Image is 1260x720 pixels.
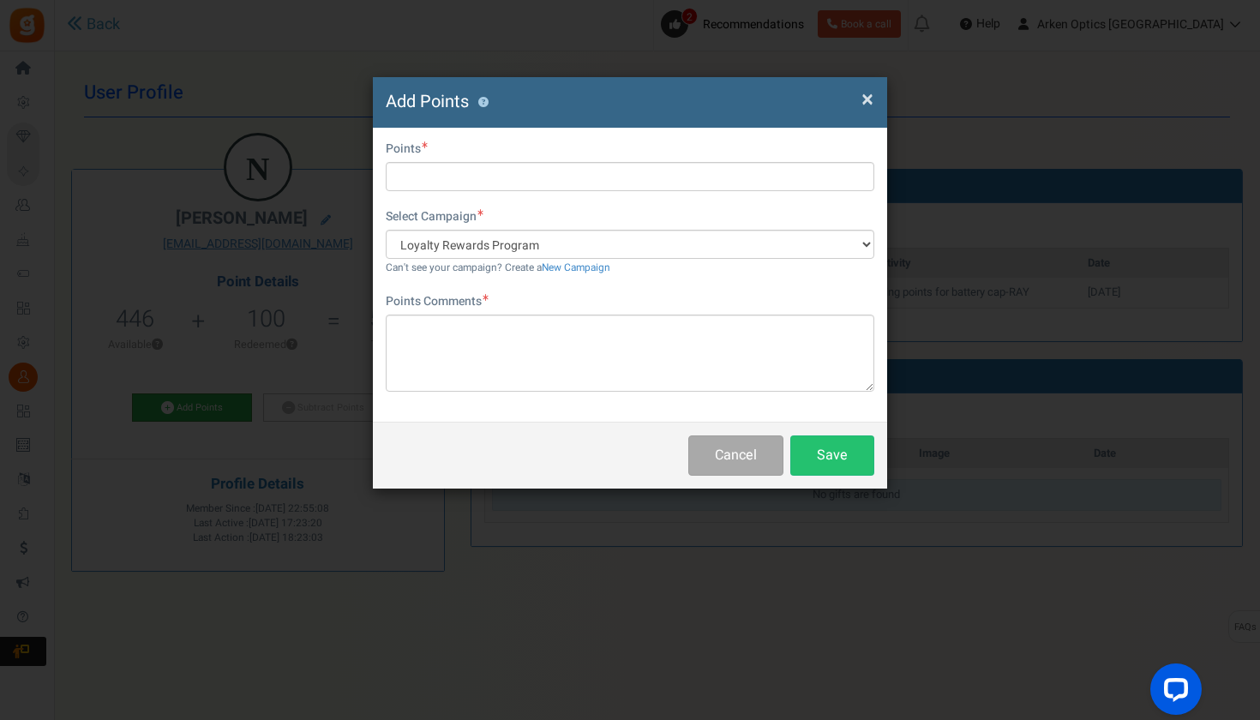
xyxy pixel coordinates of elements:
[386,261,610,275] small: Can't see your campaign? Create a
[386,141,428,158] label: Points
[386,89,469,114] span: Add Points
[542,261,610,275] a: New Campaign
[688,435,783,476] button: Cancel
[386,293,489,310] label: Points Comments
[477,97,489,108] button: ?
[861,83,873,116] span: ×
[790,435,874,476] button: Save
[386,208,483,225] label: Select Campaign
